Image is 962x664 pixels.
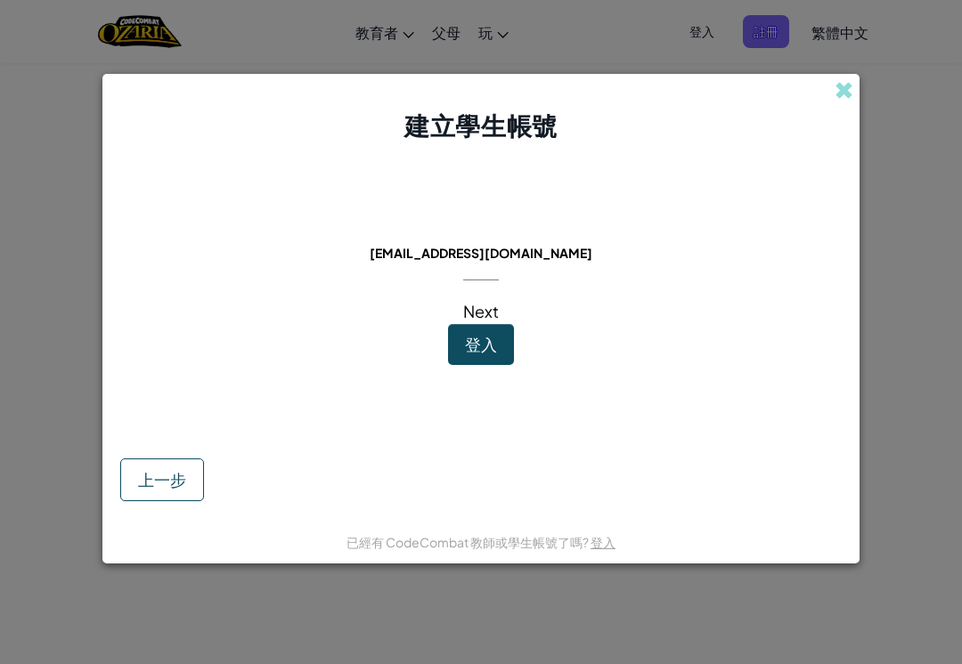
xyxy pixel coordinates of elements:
span: 建立學生帳號 [404,109,557,141]
a: 登入 [591,534,616,550]
iframe: 「使用 Google 帳戶登入」對話方塊 [596,18,944,182]
span: 此email帳號已經被使用過了： [365,220,596,240]
span: 登入 [465,334,497,354]
span: [EMAIL_ADDRESS][DOMAIN_NAME] [370,245,592,261]
button: 上一步 [120,458,204,501]
button: 登入 [448,324,514,365]
span: 已經有 CodeCombat 教師或學生帳號了嗎? [346,534,591,550]
span: 上一步 [138,469,186,490]
span: Next [463,301,499,321]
